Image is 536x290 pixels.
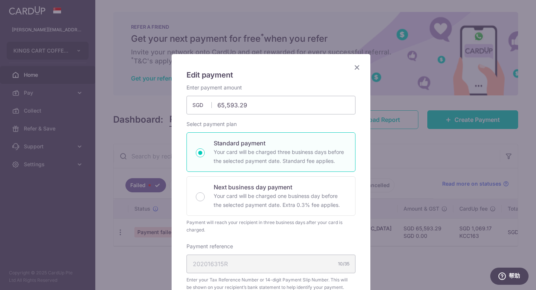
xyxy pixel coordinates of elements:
[186,84,242,91] label: Enter payment amount
[214,183,346,192] p: Next business day payment
[186,219,355,234] div: Payment will reach your recipient in three business days after your card is charged.
[186,120,237,128] label: Select payment plan
[490,268,529,286] iframe: 打开一个小组件，您可以在其中找到更多信息
[214,148,346,166] p: Your card will be charged three business days before the selected payment date. Standard fee appl...
[186,243,233,250] label: Payment reference
[214,139,346,148] p: Standard payment
[192,101,212,109] span: SGD
[214,192,346,209] p: Your card will be charged one business day before the selected payment date. Extra 0.3% fee applies.
[352,63,361,72] button: Close
[186,96,355,114] input: 0.00
[186,69,355,81] h5: Edit payment
[338,260,350,268] div: 10/35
